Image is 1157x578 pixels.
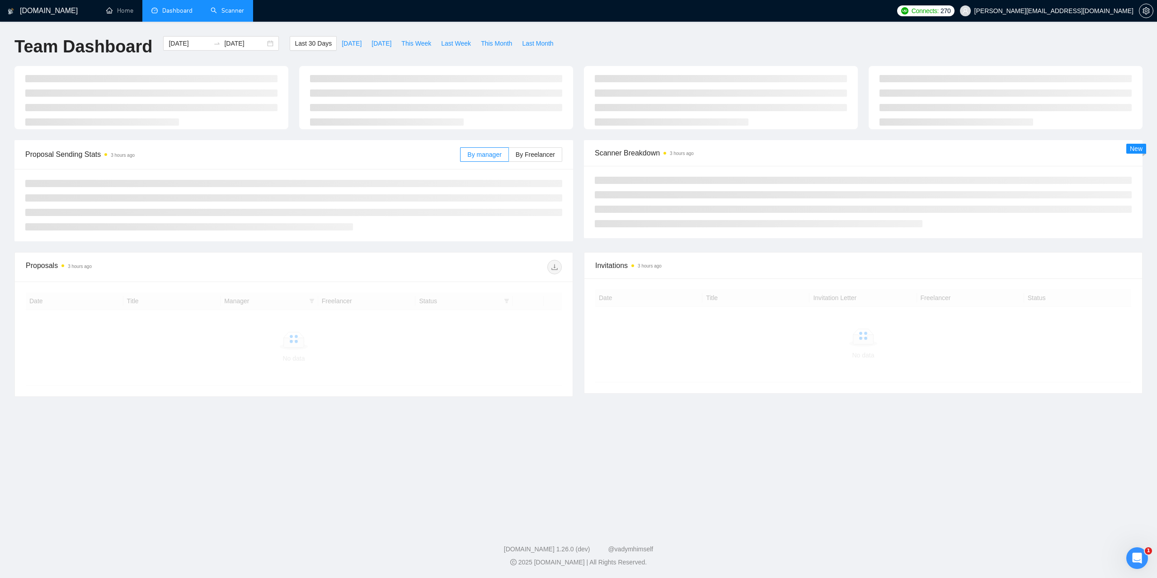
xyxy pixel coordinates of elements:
[60,282,120,318] button: Повідомлення
[1139,4,1153,18] button: setting
[595,147,1132,159] span: Scanner Breakdown
[962,8,969,14] span: user
[638,263,662,268] time: 3 hours ago
[151,7,158,14] span: dashboard
[134,305,167,311] span: Допомога
[13,263,168,281] button: Пошук в статтях
[18,17,33,32] img: logo
[18,64,163,126] p: [PERSON_NAME] [PERSON_NAME][EMAIL_ADDRESS][DOMAIN_NAME] 👋
[1130,145,1143,152] span: New
[504,545,590,553] a: [DOMAIN_NAME] 1.26.0 (dev)
[522,38,553,48] span: Last Month
[372,38,391,48] span: [DATE]
[14,36,152,57] h1: Team Dashboard
[1145,547,1152,555] span: 1
[40,198,108,207] div: AI Assistant from GigRadar 📡
[337,36,367,51] button: [DATE]
[396,36,436,51] button: This Week
[1139,7,1153,14] a: setting
[941,6,950,16] span: 270
[169,38,210,48] input: Start date
[131,14,149,33] img: Profile image for Dima
[224,38,265,48] input: End date
[19,237,151,246] div: Зазвичай ми відповідаємо за хвилину
[901,7,908,14] img: upwork-logo.png
[110,198,151,207] div: • 34 хв. тому
[342,38,362,48] span: [DATE]
[481,38,512,48] span: This Month
[211,7,244,14] a: searchScanner
[19,267,79,277] span: Пошук в статтях
[8,4,14,19] img: logo
[25,149,460,160] span: Proposal Sending Stats
[106,7,133,14] a: homeHome
[517,36,558,51] button: Last Month
[467,151,501,158] span: By manager
[213,40,221,47] span: swap-right
[367,36,396,51] button: [DATE]
[401,38,431,48] span: This Week
[516,151,555,158] span: By Freelancer
[436,36,476,51] button: Last Week
[912,6,939,16] span: Connects:
[19,189,37,207] img: Profile image for AI Assistant from GigRadar 📡
[15,305,45,311] span: Головна
[1126,547,1148,569] iframe: Intercom live chat
[670,151,694,156] time: 3 hours ago
[97,14,115,33] img: Profile image for Viktor
[19,175,162,185] div: Нещодавнє повідомлення
[9,181,171,215] div: Profile image for AI Assistant from GigRadar 📡If you still need help with setting up opportunity ...
[68,264,92,269] time: 3 hours ago
[19,227,151,237] div: Напишіть нам повідомлення
[295,38,332,48] span: Last 30 Days
[114,14,132,33] img: Profile image for Oleksandr
[67,305,114,311] span: Повідомлення
[290,36,337,51] button: Last 30 Days
[441,38,471,48] span: Last Week
[608,545,653,553] a: @vadymhimself
[40,189,673,197] span: If you still need help with setting up opportunity notifications or have any other questions, I’m...
[510,559,517,565] span: copyright
[162,7,193,14] span: Dashboard
[213,40,221,47] span: to
[595,260,1131,271] span: Invitations
[7,558,1150,567] div: 2025 [DOMAIN_NAME] | All Rights Reserved.
[476,36,517,51] button: This Month
[18,126,163,156] p: Чим вам допомогти?
[26,260,294,274] div: Proposals
[111,153,135,158] time: 3 hours ago
[121,282,181,318] button: Допомога
[9,220,172,254] div: Напишіть нам повідомленняЗазвичай ми відповідаємо за хвилину
[9,168,172,215] div: Нещодавнє повідомленняProfile image for AI Assistant from GigRadar 📡If you still need help with s...
[155,14,172,31] div: Закрити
